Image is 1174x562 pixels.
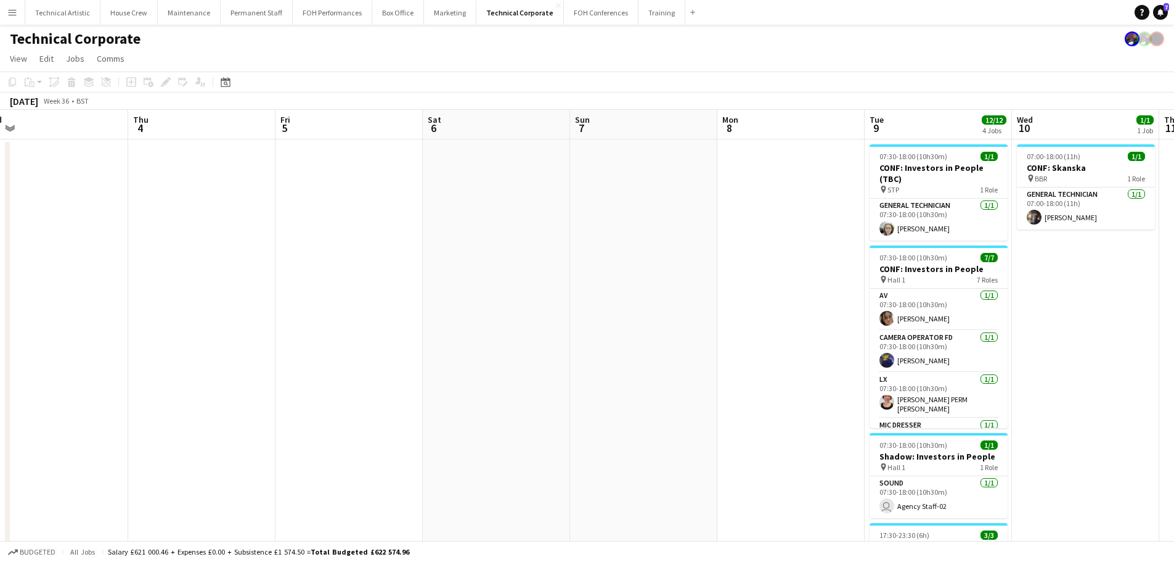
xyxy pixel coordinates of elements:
button: House Crew [100,1,158,25]
button: Permanent Staff [221,1,293,25]
app-user-avatar: Zubair PERM Dhalla [1137,31,1152,46]
span: Budgeted [20,548,55,556]
button: FOH Conferences [564,1,638,25]
a: Jobs [61,51,89,67]
span: View [10,53,27,64]
span: Total Budgeted £622 574.96 [311,547,409,556]
div: Salary £621 000.46 + Expenses £0.00 + Subsistence £1 574.50 = [108,547,409,556]
app-user-avatar: Zubair PERM Dhalla [1125,31,1139,46]
span: 7 [1164,3,1169,11]
button: FOH Performances [293,1,372,25]
button: Technical Corporate [476,1,564,25]
span: Edit [39,53,54,64]
span: Comms [97,53,124,64]
h1: Technical Corporate [10,30,141,48]
a: View [5,51,32,67]
span: Jobs [66,53,84,64]
button: Maintenance [158,1,221,25]
span: All jobs [68,547,97,556]
a: Edit [35,51,59,67]
button: Budgeted [6,545,57,559]
button: Box Office [372,1,424,25]
app-user-avatar: Gabrielle Barr [1149,31,1164,46]
div: [DATE] [10,95,38,107]
button: Training [638,1,685,25]
a: 7 [1153,5,1168,20]
a: Comms [92,51,129,67]
button: Technical Artistic [25,1,100,25]
button: Marketing [424,1,476,25]
div: BST [76,96,89,105]
span: Week 36 [41,96,71,105]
